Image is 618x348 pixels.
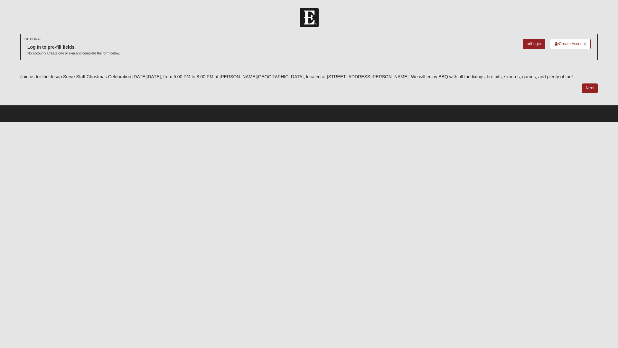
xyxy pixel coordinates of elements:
[523,39,545,49] a: Login
[582,83,598,93] a: Next
[27,44,120,50] h6: Log in to pre-fill fields.
[20,73,598,80] p: Join us for the Jesup Serve Staff Christmas Celebration [DATE][DATE], from 5:00 PM to 8:00 PM at ...
[24,37,42,42] small: OPTIONAL
[27,51,120,56] p: No account? Create one or skip and complete the form below.
[550,39,591,49] a: Create Account
[300,8,319,27] img: Church of Eleven22 Logo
